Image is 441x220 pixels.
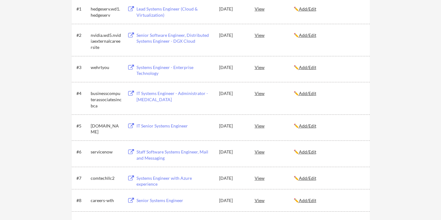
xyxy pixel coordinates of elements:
[76,175,89,181] div: #7
[76,123,89,129] div: #5
[255,195,294,206] div: View
[299,91,316,96] u: Add/Edit
[91,6,122,18] div: hedgeserv.wd1.hedgeserv
[219,197,246,204] div: [DATE]
[76,90,89,97] div: #4
[294,6,364,12] div: ✏️
[294,175,364,181] div: ✏️
[255,172,294,183] div: View
[91,123,122,135] div: [DOMAIN_NAME]
[299,149,316,154] u: Add/Edit
[219,32,246,38] div: [DATE]
[136,123,213,129] div: IT Senior Systems Engineer
[255,120,294,131] div: View
[255,146,294,157] div: View
[136,6,213,18] div: Lead Systems Engineer (Cloud & Virtualization)
[299,198,316,203] u: Add/Edit
[294,149,364,155] div: ✏️
[219,64,246,71] div: [DATE]
[76,197,89,204] div: #8
[76,6,89,12] div: #1
[299,123,316,128] u: Add/Edit
[136,90,213,102] div: IT Systems Engineer - Administrator - [MEDICAL_DATA]
[219,149,246,155] div: [DATE]
[91,64,122,71] div: wehrtyou
[91,175,122,181] div: comtechllc2
[299,6,316,11] u: Add/Edit
[299,175,316,181] u: Add/Edit
[294,32,364,38] div: ✏️
[219,90,246,97] div: [DATE]
[299,32,316,38] u: Add/Edit
[219,6,246,12] div: [DATE]
[219,123,246,129] div: [DATE]
[255,29,294,41] div: View
[91,197,122,204] div: careers-wth
[76,149,89,155] div: #6
[91,149,122,155] div: servicenow
[76,32,89,38] div: #2
[294,64,364,71] div: ✏️
[294,90,364,97] div: ✏️
[136,197,213,204] div: Senior Systems Engineer
[294,197,364,204] div: ✏️
[255,88,294,99] div: View
[136,64,213,76] div: Systems Engineer - Enterprise Technology
[219,175,246,181] div: [DATE]
[255,3,294,14] div: View
[136,32,213,44] div: Senior Software Engineer, Distributed Systems Engineer - DGX Cloud
[136,149,213,161] div: Staff Software Systems Engineer, Mail and Messaging
[294,123,364,129] div: ✏️
[76,64,89,71] div: #3
[299,65,316,70] u: Add/Edit
[255,62,294,73] div: View
[91,32,122,50] div: nvidia.wd5.nvidiaexternalcareersite
[91,90,122,109] div: businesscomputerassociatesincbca
[136,175,213,187] div: Systems Engineer with Azure experience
